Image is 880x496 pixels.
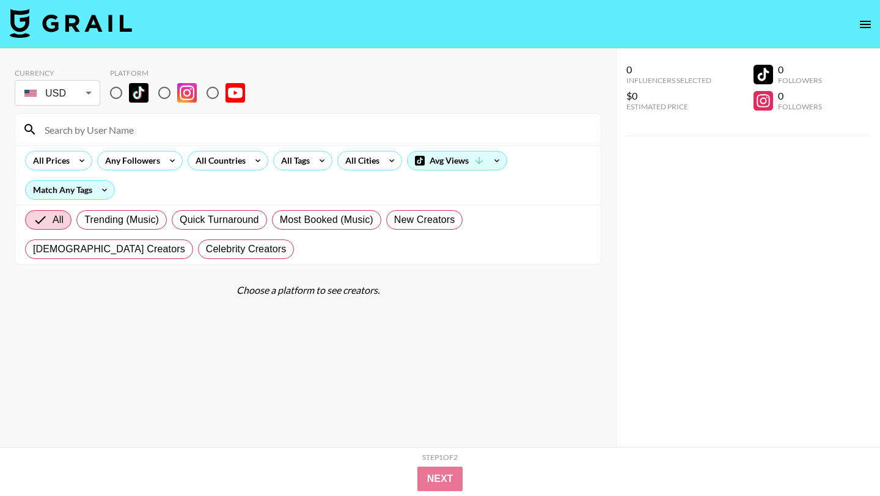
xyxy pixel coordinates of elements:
span: All [53,213,64,227]
div: Influencers Selected [626,76,711,85]
div: Platform [110,68,255,78]
div: Avg Views [408,151,507,170]
img: YouTube [226,83,245,103]
img: Instagram [177,83,197,103]
div: Any Followers [98,151,163,170]
span: [DEMOGRAPHIC_DATA] Creators [33,242,185,257]
span: Celebrity Creators [206,242,287,257]
img: TikTok [129,83,148,103]
div: All Tags [274,151,312,170]
span: Trending (Music) [84,213,159,227]
div: Followers [778,76,822,85]
button: open drawer [853,12,878,37]
div: All Countries [188,151,248,170]
button: Next [417,467,463,491]
input: Search by User Name [37,120,593,139]
span: New Creators [394,213,455,227]
span: Most Booked (Music) [280,213,373,227]
div: $0 [626,90,711,102]
div: Estimated Price [626,102,711,111]
div: All Cities [338,151,382,170]
img: Grail Talent [10,9,132,38]
div: Choose a platform to see creators. [15,284,601,296]
span: Quick Turnaround [180,213,259,227]
div: Followers [778,102,822,111]
div: Match Any Tags [26,181,114,199]
iframe: Drift Widget Chat Controller [819,435,865,481]
div: All Prices [26,151,72,170]
div: 0 [778,90,822,102]
div: USD [17,82,98,104]
div: 0 [626,64,711,76]
div: Step 1 of 2 [422,453,458,462]
div: 0 [778,64,822,76]
div: Currency [15,68,100,78]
